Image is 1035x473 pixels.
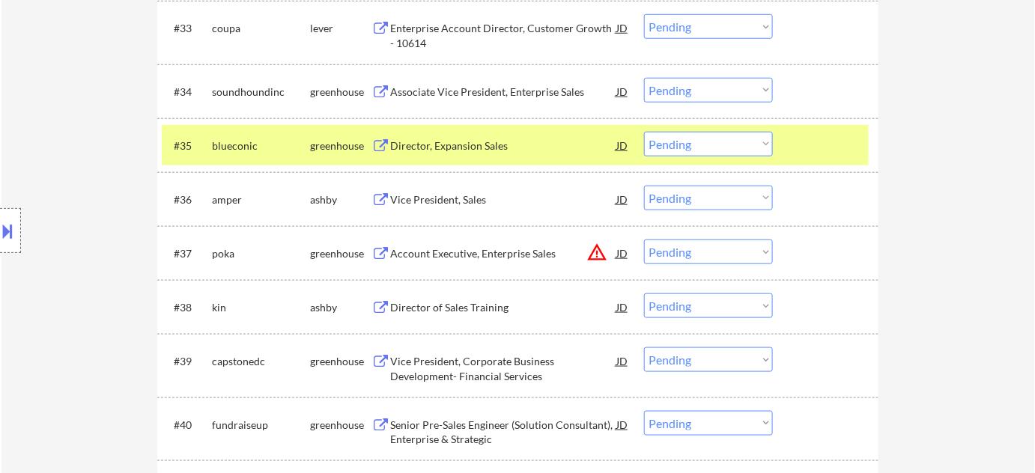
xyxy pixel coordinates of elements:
[390,246,616,261] div: Account Executive, Enterprise Sales
[390,138,616,153] div: Director, Expansion Sales
[212,418,310,433] div: fundraiseup
[615,347,630,374] div: JD
[174,418,200,433] div: #40
[390,85,616,100] div: Associate Vice President, Enterprise Sales
[310,192,371,207] div: ashby
[615,186,630,213] div: JD
[390,21,616,50] div: Enterprise Account Director, Customer Growth - 10614
[615,14,630,41] div: JD
[615,293,630,320] div: JD
[615,132,630,159] div: JD
[310,354,371,369] div: greenhouse
[212,85,310,100] div: soundhoundinc
[390,354,616,383] div: Vice President, Corporate Business Development- Financial Services
[310,418,371,433] div: greenhouse
[390,418,616,447] div: Senior Pre-Sales Engineer (Solution Consultant), Enterprise & Strategic
[615,239,630,266] div: JD
[615,411,630,438] div: JD
[615,78,630,105] div: JD
[310,300,371,315] div: ashby
[586,242,607,263] button: warning_amber
[310,246,371,261] div: greenhouse
[390,300,616,315] div: Director of Sales Training
[174,21,200,36] div: #33
[310,138,371,153] div: greenhouse
[310,21,371,36] div: lever
[310,85,371,100] div: greenhouse
[212,21,310,36] div: coupa
[174,85,200,100] div: #34
[390,192,616,207] div: Vice President, Sales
